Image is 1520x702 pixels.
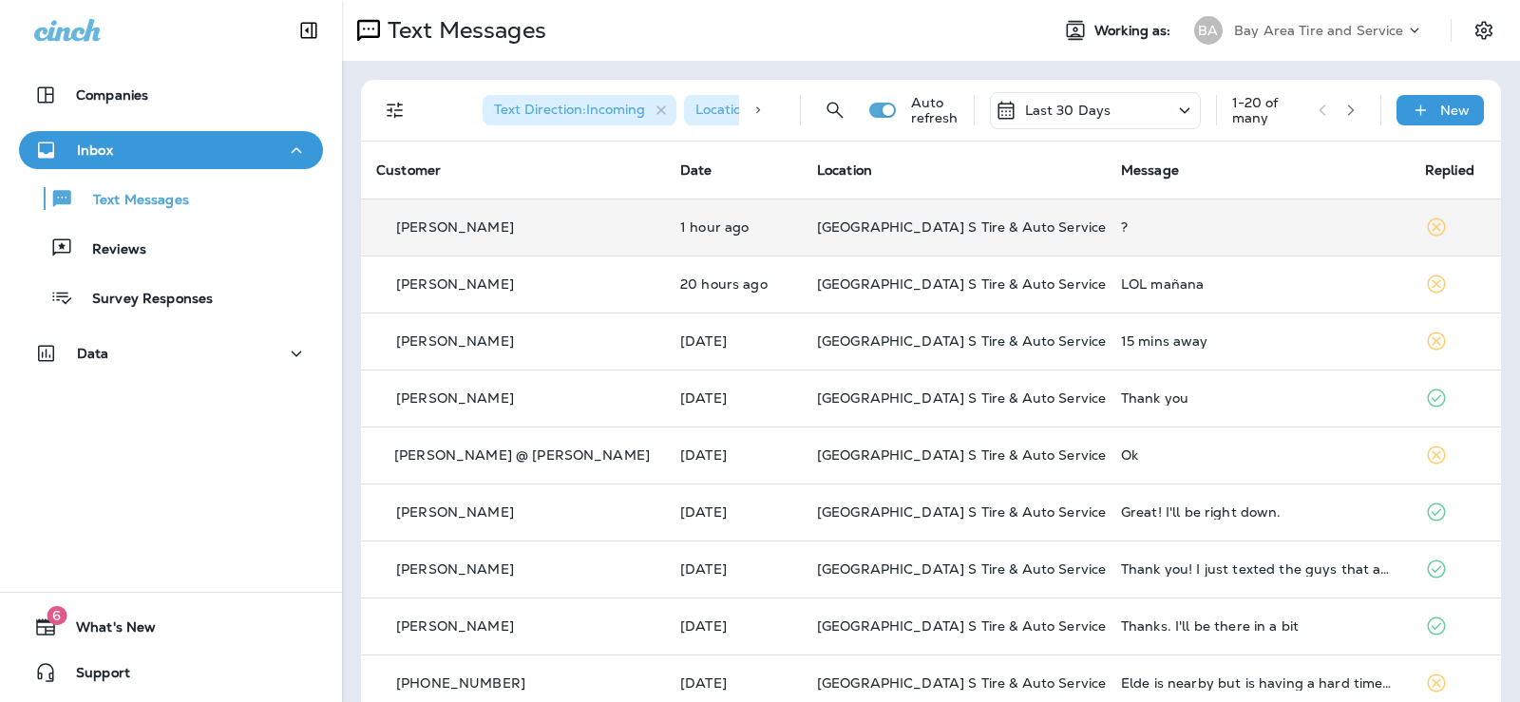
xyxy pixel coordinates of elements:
[680,561,787,577] p: Sep 27, 2025 09:13 AM
[77,346,109,361] p: Data
[19,277,323,317] button: Survey Responses
[1121,276,1395,292] div: LOL mañana
[1121,675,1395,691] div: Elde is nearby but is having a hard time finding your address. Try calling or texting them at +18...
[695,101,1037,118] span: Location : [GEOGRAPHIC_DATA] S Tire & Auto Service
[1121,161,1179,179] span: Message
[57,665,130,688] span: Support
[19,334,323,372] button: Data
[1025,103,1111,118] p: Last 30 Days
[817,161,872,179] span: Location
[376,161,441,179] span: Customer
[817,389,1106,407] span: [GEOGRAPHIC_DATA] S Tire & Auto Service
[396,675,525,691] p: [PHONE_NUMBER]
[816,91,854,129] button: Search Messages
[376,91,414,129] button: Filters
[817,332,1106,350] span: [GEOGRAPHIC_DATA] S Tire & Auto Service
[74,192,189,210] p: Text Messages
[394,447,650,463] p: [PERSON_NAME] @ [PERSON_NAME]
[817,560,1106,578] span: [GEOGRAPHIC_DATA] S Tire & Auto Service
[77,142,113,158] p: Inbox
[19,228,323,268] button: Reviews
[396,561,514,577] p: [PERSON_NAME]
[817,275,1106,293] span: [GEOGRAPHIC_DATA] S Tire & Auto Service
[396,390,514,406] p: [PERSON_NAME]
[57,619,156,642] span: What's New
[680,390,787,406] p: Sep 30, 2025 12:16 PM
[680,447,787,463] p: Sep 30, 2025 11:25 AM
[680,504,787,520] p: Sep 27, 2025 10:54 AM
[494,101,645,118] span: Text Direction : Incoming
[817,446,1106,464] span: [GEOGRAPHIC_DATA] S Tire & Auto Service
[380,16,546,45] p: Text Messages
[684,95,1026,125] div: Location:[GEOGRAPHIC_DATA] S Tire & Auto Service
[1121,561,1395,577] div: Thank you! I just texted the guys that are in the office, appreciate the heads up!
[19,131,323,169] button: Inbox
[1234,23,1404,38] p: Bay Area Tire and Service
[1094,23,1175,39] span: Working as:
[396,219,514,235] p: [PERSON_NAME]
[680,618,787,634] p: Sep 27, 2025 08:27 AM
[282,11,335,49] button: Collapse Sidebar
[1425,161,1474,179] span: Replied
[483,95,676,125] div: Text Direction:Incoming
[680,675,787,691] p: Sep 26, 2025 02:13 PM
[396,504,514,520] p: [PERSON_NAME]
[396,276,514,292] p: [PERSON_NAME]
[1121,504,1395,520] div: Great! I'll be right down.
[76,87,148,103] p: Companies
[680,276,787,292] p: Sep 30, 2025 05:03 PM
[73,291,213,309] p: Survey Responses
[19,76,323,114] button: Companies
[817,617,1106,635] span: [GEOGRAPHIC_DATA] S Tire & Auto Service
[680,333,787,349] p: Sep 30, 2025 01:09 PM
[396,333,514,349] p: [PERSON_NAME]
[19,608,323,646] button: 6What's New
[680,161,712,179] span: Date
[19,654,323,692] button: Support
[911,95,959,125] p: Auto refresh
[1440,103,1470,118] p: New
[817,218,1106,236] span: [GEOGRAPHIC_DATA] S Tire & Auto Service
[396,618,514,634] p: [PERSON_NAME]
[1121,618,1395,634] div: Thanks. I'll be there in a bit
[47,606,66,625] span: 6
[1194,16,1223,45] div: BA
[19,179,323,218] button: Text Messages
[680,219,787,235] p: Oct 1, 2025 12:12 PM
[817,674,1106,692] span: [GEOGRAPHIC_DATA] S Tire & Auto Service
[1467,13,1501,47] button: Settings
[1232,95,1303,125] div: 1 - 20 of many
[73,241,146,259] p: Reviews
[1121,219,1395,235] div: ?
[817,503,1106,521] span: [GEOGRAPHIC_DATA] S Tire & Auto Service
[1121,390,1395,406] div: Thank you
[1121,333,1395,349] div: 15 mins away
[1121,447,1395,463] div: Ok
